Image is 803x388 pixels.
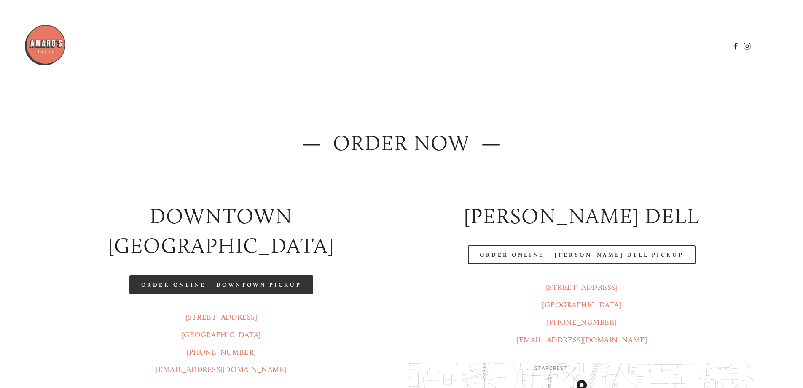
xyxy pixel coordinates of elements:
h2: [PERSON_NAME] DELL [409,201,755,231]
a: [STREET_ADDRESS] [546,282,618,292]
h2: Downtown [GEOGRAPHIC_DATA] [48,201,394,261]
a: [EMAIL_ADDRESS][DOMAIN_NAME] [156,365,287,374]
a: [EMAIL_ADDRESS][DOMAIN_NAME] [516,335,647,345]
a: [GEOGRAPHIC_DATA] [182,330,261,339]
img: Amaro's Table [24,24,66,66]
a: [STREET_ADDRESS] [185,312,258,322]
h2: — ORDER NOW — [48,128,755,158]
a: Order Online - Downtown pickup [129,275,314,294]
a: [PHONE_NUMBER] [547,317,617,327]
a: [GEOGRAPHIC_DATA] [542,300,621,309]
a: Order Online - [PERSON_NAME] Dell Pickup [468,245,696,264]
a: [PHONE_NUMBER] [186,347,256,357]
